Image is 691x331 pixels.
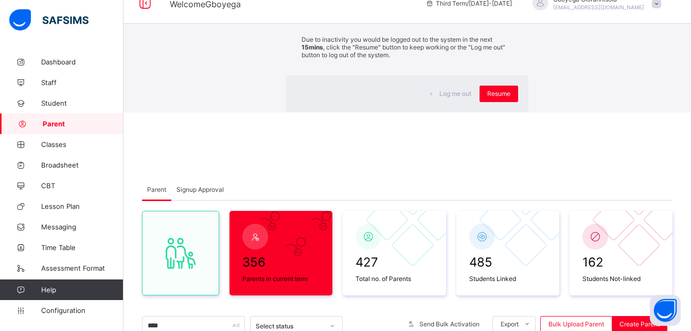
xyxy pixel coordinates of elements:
[41,243,123,252] span: Time Table
[439,90,471,97] span: Log me out
[41,161,123,169] span: Broadsheet
[256,322,324,329] div: Select status
[302,36,512,59] p: Due to inactivity you would be logged out to the system in the next , click the "Resume" button t...
[176,186,224,193] span: Signup Approval
[41,264,123,272] span: Assessment Format
[41,202,123,210] span: Lesson Plan
[41,286,123,294] span: Help
[302,43,323,51] strong: 15mins
[501,320,519,328] span: Export
[41,99,123,107] span: Student
[356,275,433,283] span: Total no. of Parents
[41,306,123,315] span: Configuration
[41,78,123,87] span: Staff
[548,320,604,328] span: Bulk Upload Parent
[419,320,480,328] span: Send Bulk Activation
[41,223,123,231] span: Messaging
[9,9,88,31] img: safsims
[469,255,546,270] span: 485
[147,186,166,193] span: Parent
[356,255,433,270] span: 427
[487,90,510,97] span: Resume
[553,4,644,10] span: [EMAIL_ADDRESS][DOMAIN_NAME]
[41,181,123,190] span: CBT
[43,120,123,128] span: Parent
[650,295,681,326] button: Open asap
[582,275,660,283] span: Students Not-linked
[41,140,123,148] span: Classes
[469,275,546,283] span: Students Linked
[242,255,320,270] span: 356
[619,320,660,328] span: Create Parent
[582,255,660,270] span: 162
[41,58,123,66] span: Dashboard
[242,275,320,283] span: Parents in current term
